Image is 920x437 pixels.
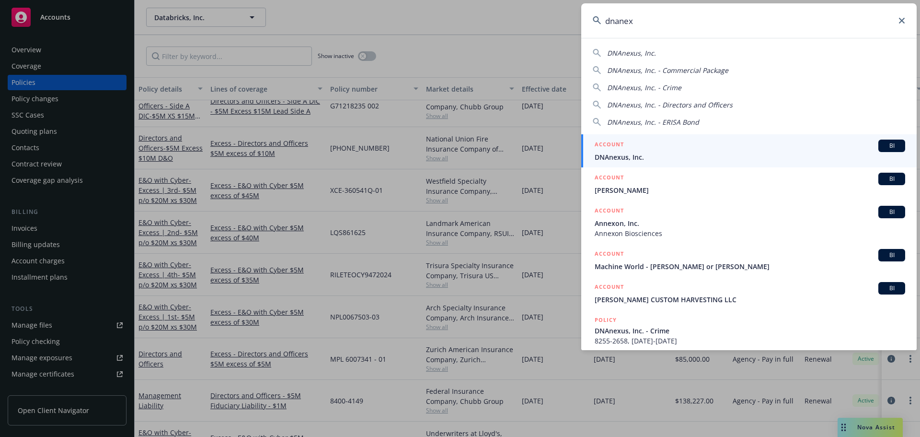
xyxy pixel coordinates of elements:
[581,244,917,277] a: ACCOUNTBIMachine World - [PERSON_NAME] or [PERSON_NAME]
[595,315,617,325] h5: POLICY
[607,100,733,109] span: DNAnexus, Inc. - Directors and Officers
[595,173,624,184] h5: ACCOUNT
[607,48,656,58] span: DNAnexus, Inc.
[581,3,917,38] input: Search...
[595,295,905,305] span: [PERSON_NAME] CUSTOM HARVESTING LLC
[595,326,905,336] span: DNAnexus, Inc. - Crime
[581,201,917,244] a: ACCOUNTBIAnnexon, Inc.Annexon Biosciences
[595,218,905,228] span: Annexon, Inc.
[607,118,699,127] span: DNAnexus, Inc. - ERISA Bond
[581,134,917,167] a: ACCOUNTBIDNAnexus, Inc.
[595,206,624,217] h5: ACCOUNT
[595,152,905,162] span: DNAnexus, Inc.
[595,336,905,346] span: 8255-2658, [DATE]-[DATE]
[882,284,901,293] span: BI
[882,142,901,150] span: BI
[581,167,917,201] a: ACCOUNTBI[PERSON_NAME]
[882,175,901,183] span: BI
[581,277,917,310] a: ACCOUNTBI[PERSON_NAME] CUSTOM HARVESTING LLC
[882,251,901,260] span: BI
[595,140,624,151] h5: ACCOUNT
[595,261,905,272] span: Machine World - [PERSON_NAME] or [PERSON_NAME]
[581,310,917,351] a: POLICYDNAnexus, Inc. - Crime8255-2658, [DATE]-[DATE]
[595,249,624,260] h5: ACCOUNT
[595,282,624,294] h5: ACCOUNT
[595,185,905,195] span: [PERSON_NAME]
[882,208,901,216] span: BI
[607,66,728,75] span: DNAnexus, Inc. - Commercial Package
[595,228,905,238] span: Annexon Biosciences
[607,83,681,92] span: DNAnexus, Inc. - Crime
